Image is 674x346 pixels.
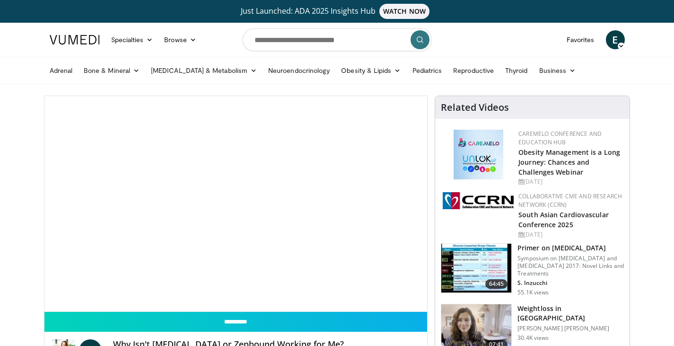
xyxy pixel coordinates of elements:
[518,210,609,229] a: South Asian Cardiovascular Conference 2025
[243,28,432,51] input: Search topics, interventions
[441,243,624,296] a: 64:45 Primer on [MEDICAL_DATA] Symposium on [MEDICAL_DATA] and [MEDICAL_DATA] 2017: Novel Links a...
[517,304,624,323] h3: Weightloss in [GEOGRAPHIC_DATA]
[407,61,448,80] a: Pediatrics
[78,61,145,80] a: Bone & Mineral
[517,255,624,277] p: Symposium on [MEDICAL_DATA] and [MEDICAL_DATA] 2017: Novel Links and Treatments
[517,325,624,332] p: [PERSON_NAME] [PERSON_NAME]
[518,231,622,239] div: [DATE]
[561,30,600,49] a: Favorites
[51,4,623,19] a: Just Launched: ADA 2025 Insights HubWATCH NOW
[517,243,624,253] h3: Primer on [MEDICAL_DATA]
[105,30,159,49] a: Specialties
[44,96,428,312] video-js: Video Player
[517,279,624,287] p: S. Inzucchi
[518,177,622,186] div: [DATE]
[518,192,622,209] a: Collaborative CME and Research Network (CCRN)
[50,35,100,44] img: VuMedi Logo
[443,192,514,209] img: a04ee3ba-8487-4636-b0fb-5e8d268f3737.png.150x105_q85_autocrop_double_scale_upscale_version-0.2.png
[158,30,202,49] a: Browse
[499,61,534,80] a: Thyroid
[441,244,511,293] img: 022d2313-3eaa-4549-99ac-ae6801cd1fdc.150x105_q85_crop-smart_upscale.jpg
[606,30,625,49] a: E
[145,61,263,80] a: [MEDICAL_DATA] & Metabolism
[517,289,549,296] p: 55.1K views
[335,61,406,80] a: Obesity & Lipids
[534,61,582,80] a: Business
[485,279,508,289] span: 64:45
[517,334,549,342] p: 30.4K views
[441,102,509,113] h4: Related Videos
[447,61,499,80] a: Reproductive
[44,61,79,80] a: Adrenal
[518,130,602,146] a: CaReMeLO Conference and Education Hub
[518,148,620,177] a: Obesity Management is a Long Journey: Chances and Challenges Webinar
[454,130,503,179] img: 45df64a9-a6de-482c-8a90-ada250f7980c.png.150x105_q85_autocrop_double_scale_upscale_version-0.2.jpg
[379,4,429,19] span: WATCH NOW
[263,61,335,80] a: Neuroendocrinology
